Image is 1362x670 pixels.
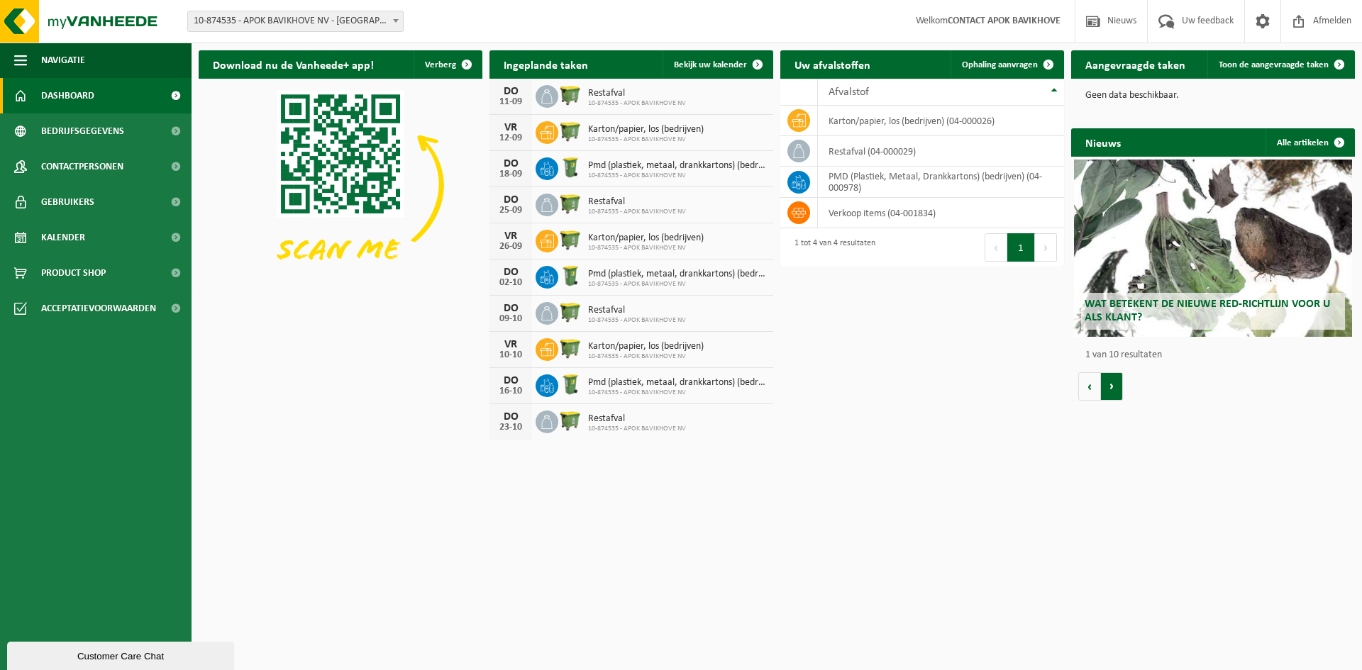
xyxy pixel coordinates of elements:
[948,16,1061,26] strong: CONTACT APOK BAVIKHOVE
[199,50,388,78] h2: Download nu de Vanheede+ app!
[558,336,582,360] img: WB-1100-HPE-GN-50
[497,242,525,252] div: 26-09
[497,278,525,288] div: 02-10
[1219,60,1329,69] span: Toon de aangevraagde taken
[187,11,404,32] span: 10-874535 - APOK BAVIKHOVE NV - BAVIKHOVE
[588,233,704,244] span: Karton/papier, los (bedrijven)
[489,50,602,78] h2: Ingeplande taken
[588,280,766,289] span: 10-874535 - APOK BAVIKHOVE NV
[497,206,525,216] div: 25-09
[1071,128,1135,156] h2: Nieuws
[588,244,704,252] span: 10-874535 - APOK BAVIKHOVE NV
[497,133,525,143] div: 12-09
[588,160,766,172] span: Pmd (plastiek, metaal, drankkartons) (bedrijven)
[558,228,582,252] img: WB-1100-HPE-GN-50
[497,122,525,133] div: VR
[497,194,525,206] div: DO
[497,350,525,360] div: 10-10
[558,264,582,288] img: WB-0240-HPE-GN-50
[497,386,525,396] div: 16-10
[985,233,1007,262] button: Previous
[588,135,704,144] span: 10-874535 - APOK BAVIKHOVE NV
[497,375,525,386] div: DO
[497,267,525,278] div: DO
[588,208,686,216] span: 10-874535 - APOK BAVIKHOVE NV
[951,50,1063,79] a: Ophaling aanvragen
[1101,372,1123,401] button: Volgende
[780,50,885,78] h2: Uw afvalstoffen
[558,155,582,179] img: WB-0240-HPE-GN-50
[41,255,106,291] span: Product Shop
[588,341,704,352] span: Karton/papier, los (bedrijven)
[558,408,582,432] img: WB-1100-HPE-GN-50
[497,86,525,97] div: DO
[497,411,525,423] div: DO
[7,639,237,670] iframe: chat widget
[1266,128,1353,157] a: Alle artikelen
[497,158,525,169] div: DO
[588,172,766,180] span: 10-874535 - APOK BAVIKHOVE NV
[674,60,747,69] span: Bekijk uw kalender
[829,86,869,98] span: Afvalstof
[41,149,123,184] span: Contactpersonen
[1085,298,1330,323] span: Wat betekent de nieuwe RED-richtlijn voor u als klant?
[588,88,686,99] span: Restafval
[41,113,124,149] span: Bedrijfsgegevens
[818,106,1064,136] td: karton/papier, los (bedrijven) (04-000026)
[962,60,1038,69] span: Ophaling aanvragen
[1207,50,1353,79] a: Toon de aangevraagde taken
[588,389,766,397] span: 10-874535 - APOK BAVIKHOVE NV
[41,291,156,326] span: Acceptatievoorwaarden
[588,352,704,361] span: 10-874535 - APOK BAVIKHOVE NV
[663,50,772,79] a: Bekijk uw kalender
[558,300,582,324] img: WB-1100-HPE-GN-50
[188,11,403,31] span: 10-874535 - APOK BAVIKHOVE NV - BAVIKHOVE
[818,167,1064,198] td: PMD (Plastiek, Metaal, Drankkartons) (bedrijven) (04-000978)
[1035,233,1057,262] button: Next
[588,196,686,208] span: Restafval
[588,425,686,433] span: 10-874535 - APOK BAVIKHOVE NV
[497,303,525,314] div: DO
[41,78,94,113] span: Dashboard
[497,97,525,107] div: 11-09
[497,169,525,179] div: 18-09
[41,43,85,78] span: Navigatie
[497,230,525,242] div: VR
[41,184,94,220] span: Gebruikers
[588,377,766,389] span: Pmd (plastiek, metaal, drankkartons) (bedrijven)
[558,191,582,216] img: WB-1100-HPE-GN-50
[1085,91,1341,101] p: Geen data beschikbaar.
[497,314,525,324] div: 09-10
[818,136,1064,167] td: restafval (04-000029)
[1007,233,1035,262] button: 1
[787,232,875,263] div: 1 tot 4 van 4 resultaten
[1074,160,1352,337] a: Wat betekent de nieuwe RED-richtlijn voor u als klant?
[497,339,525,350] div: VR
[588,124,704,135] span: Karton/papier, los (bedrijven)
[41,220,85,255] span: Kalender
[1078,372,1101,401] button: Vorige
[588,269,766,280] span: Pmd (plastiek, metaal, drankkartons) (bedrijven)
[558,83,582,107] img: WB-1100-HPE-GN-50
[588,316,686,325] span: 10-874535 - APOK BAVIKHOVE NV
[414,50,481,79] button: Verberg
[588,99,686,108] span: 10-874535 - APOK BAVIKHOVE NV
[199,79,482,291] img: Download de VHEPlus App
[497,423,525,432] div: 23-10
[425,60,456,69] span: Verberg
[558,119,582,143] img: WB-1100-HPE-GN-50
[1085,350,1348,360] p: 1 van 10 resultaten
[588,305,686,316] span: Restafval
[558,372,582,396] img: WB-0240-HPE-GN-50
[1071,50,1200,78] h2: Aangevraagde taken
[818,198,1064,228] td: verkoop items (04-001834)
[588,413,686,425] span: Restafval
